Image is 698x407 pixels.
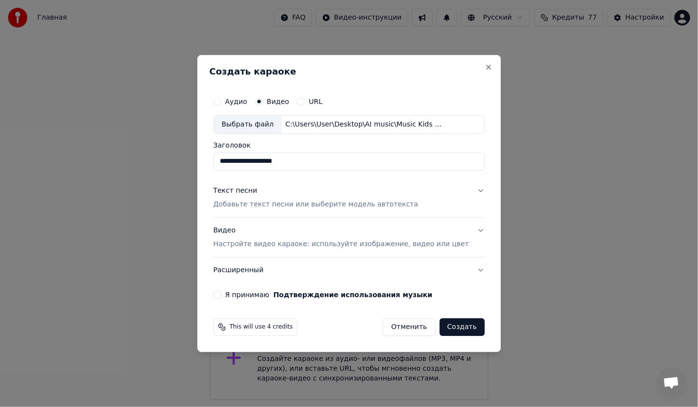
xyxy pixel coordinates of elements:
[225,98,247,105] label: Аудио
[273,291,432,298] button: Я принимаю
[213,186,258,196] div: Текст песни
[230,323,293,331] span: This will use 4 credits
[213,239,469,249] p: Настройте видео караоке: используйте изображение, видео или цвет
[209,67,489,76] h2: Создать караоке
[267,98,289,105] label: Видео
[309,98,323,105] label: URL
[439,318,485,336] button: Создать
[213,226,469,249] div: Видео
[213,218,485,257] button: ВидеоНастройте видео караоке: используйте изображение, видео или цвет
[214,116,282,133] div: Выбрать файл
[282,120,448,129] div: C:\Users\User\Desktop\AI music\Music Kids channel\Доброе лето\Доброе лето\Доброе лето.mp4
[213,257,485,283] button: Расширенный
[225,291,433,298] label: Я принимаю
[213,178,485,217] button: Текст песниДобавьте текст песни или выберите модель автотекста
[383,318,436,336] button: Отменить
[213,200,418,209] p: Добавьте текст песни или выберите модель автотекста
[213,142,485,149] label: Заголовок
